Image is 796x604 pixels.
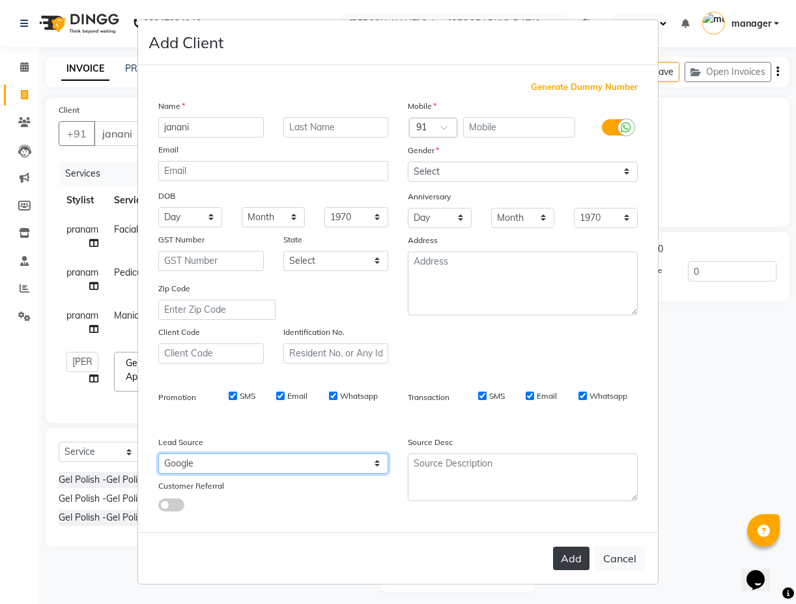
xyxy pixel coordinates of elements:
label: GST Number [158,234,205,246]
label: SMS [240,390,255,402]
iframe: chat widget [741,552,783,591]
label: Gender [408,145,439,156]
label: Identification No. [283,326,345,338]
label: Whatsapp [340,390,378,402]
label: State [283,234,302,246]
input: Client Code [158,343,264,364]
label: Address [408,235,438,246]
label: Name [158,100,185,112]
label: Client Code [158,326,200,338]
label: Promotion [158,392,196,403]
button: Add [553,547,590,570]
label: Email [158,144,178,156]
label: SMS [489,390,505,402]
label: Email [537,390,557,402]
label: Whatsapp [590,390,627,402]
input: Email [158,161,388,181]
label: Email [287,390,307,402]
label: DOB [158,190,175,202]
h4: Add Client [149,31,223,54]
input: Mobile [463,117,576,137]
label: Anniversary [408,191,451,203]
span: Generate Dummy Number [531,81,638,94]
label: Transaction [408,392,449,403]
label: Zip Code [158,283,190,295]
input: Last Name [283,117,389,137]
label: Mobile [408,100,436,112]
input: Resident No. or Any Id [283,343,389,364]
input: Enter Zip Code [158,300,276,320]
input: First Name [158,117,264,137]
input: GST Number [158,251,264,271]
label: Lead Source [158,437,203,448]
label: Customer Referral [158,480,224,492]
button: Cancel [595,546,645,571]
label: Source Desc [408,437,453,448]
